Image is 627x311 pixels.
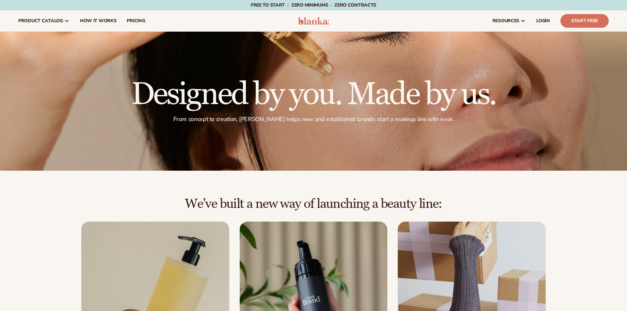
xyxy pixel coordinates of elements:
span: pricing [127,18,145,23]
img: logo [298,17,329,25]
a: pricing [121,10,150,31]
h2: We’ve built a new way of launching a beauty line: [18,197,609,211]
span: product catalog [18,18,63,23]
a: Start Free [560,14,609,28]
a: LOGIN [531,10,555,31]
span: Free to start · ZERO minimums · ZERO contracts [251,2,376,8]
span: How It Works [80,18,117,23]
a: resources [487,10,531,31]
span: resources [492,18,519,23]
a: product catalog [13,10,75,31]
span: LOGIN [536,18,550,23]
a: How It Works [75,10,122,31]
h1: Designed by you. Made by us. [131,79,496,110]
p: From concept to creation, [PERSON_NAME] helps new and established brands start a makeup line with... [131,116,496,123]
